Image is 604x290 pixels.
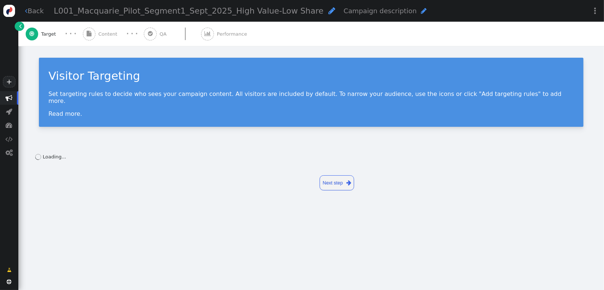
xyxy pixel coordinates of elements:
[6,94,13,101] span: 
[144,22,201,46] a:  QA
[320,175,354,190] a: Next step
[126,29,138,39] div: · · ·
[54,6,324,15] span: L001_Macquarie_Pilot_Segment1_Sept_2025_High Value-Low Share
[83,22,144,46] a:  Content · · ·
[25,6,44,16] a: Back
[65,29,76,39] div: · · ·
[41,31,59,38] span: Target
[15,22,24,31] a: 
[7,279,12,284] span: 
[48,67,574,84] div: Visitor Targeting
[48,110,82,117] a: Read more.
[421,7,427,14] span: 
[26,22,83,46] a:  Target · · ·
[204,31,211,36] span: 
[98,31,120,38] span: Content
[346,179,351,187] span: 
[19,22,22,30] span: 
[6,149,13,156] span: 
[6,136,13,143] span: 
[3,76,15,87] a: +
[48,90,574,104] p: Set targeting rules to decide who sees your campaign content. All visitors are included by defaul...
[160,31,170,38] span: QA
[25,7,28,14] span: 
[87,31,91,36] span: 
[3,5,15,17] img: logo-icon.svg
[43,154,66,160] span: Loading...
[6,122,13,129] span: 
[329,7,336,15] span: 
[217,31,250,38] span: Performance
[343,7,416,15] span: Campaign description
[29,31,34,36] span: 
[2,264,16,276] a: 
[7,266,11,274] span: 
[6,108,12,115] span: 
[148,31,153,36] span: 
[201,22,262,46] a:  Performance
